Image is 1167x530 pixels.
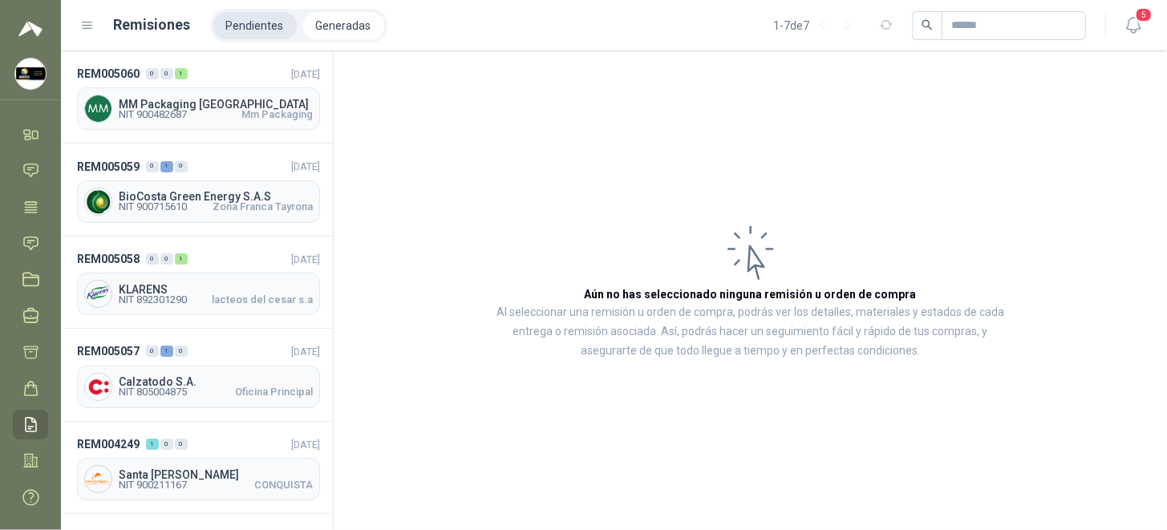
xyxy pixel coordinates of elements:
[175,68,188,79] div: 1
[119,480,187,490] span: NIT 900211167
[85,281,111,307] img: Company Logo
[291,346,320,358] span: [DATE]
[146,346,159,357] div: 0
[77,250,140,268] span: REM005058
[146,253,159,265] div: 0
[175,346,188,357] div: 0
[235,387,313,397] span: Oficina Principal
[160,346,173,357] div: 1
[291,253,320,265] span: [DATE]
[175,439,188,450] div: 0
[1119,11,1148,40] button: 5
[85,466,111,492] img: Company Logo
[77,435,140,453] span: REM004249
[119,191,313,202] span: BioCosta Green Energy S.A.S
[291,439,320,451] span: [DATE]
[85,95,111,122] img: Company Logo
[61,144,333,236] a: REM005059010[DATE] Company LogoBioCosta Green Energy S.A.SNIT 900715610Zona Franca Tayrona
[119,99,313,110] span: MM Packaging [GEOGRAPHIC_DATA]
[773,13,861,38] div: 1 - 7 de 7
[77,158,140,176] span: REM005059
[160,439,173,450] div: 0
[146,68,159,79] div: 0
[291,68,320,80] span: [DATE]
[15,59,46,89] img: Company Logo
[77,342,140,360] span: REM005057
[77,65,140,83] span: REM005060
[160,161,173,172] div: 1
[61,422,333,514] a: REM004249100[DATE] Company LogoSanta [PERSON_NAME]NIT 900211167CONQUISTA
[119,202,187,212] span: NIT 900715610
[1135,7,1153,22] span: 5
[18,19,43,38] img: Logo peakr
[119,376,313,387] span: Calzatodo S.A.
[119,295,187,305] span: NIT 892301290
[119,110,187,119] span: NIT 900482687
[212,295,313,305] span: lacteos del cesar s.a
[146,161,159,172] div: 0
[146,439,159,450] div: 1
[254,480,313,490] span: CONQUISTA
[61,51,333,144] a: REM005060001[DATE] Company LogoMM Packaging [GEOGRAPHIC_DATA]NIT 900482687Mm Packaging
[922,19,933,30] span: search
[61,329,333,421] a: REM005057010[DATE] Company LogoCalzatodo S.A.NIT 805004875Oficina Principal
[494,303,1007,361] p: Al seleccionar una remisión u orden de compra, podrás ver los detalles, materiales y estados de c...
[585,285,917,303] h3: Aún no has seleccionado ninguna remisión u orden de compra
[303,12,384,39] a: Generadas
[213,12,297,39] a: Pendientes
[119,284,313,295] span: KLARENS
[241,110,313,119] span: Mm Packaging
[160,68,173,79] div: 0
[175,253,188,265] div: 1
[85,188,111,215] img: Company Logo
[114,14,191,36] h1: Remisiones
[61,237,333,329] a: REM005058001[DATE] Company LogoKLARENSNIT 892301290lacteos del cesar s.a
[119,469,313,480] span: Santa [PERSON_NAME]
[175,161,188,172] div: 0
[160,253,173,265] div: 0
[291,160,320,172] span: [DATE]
[119,387,187,397] span: NIT 805004875
[213,202,313,212] span: Zona Franca Tayrona
[85,374,111,400] img: Company Logo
